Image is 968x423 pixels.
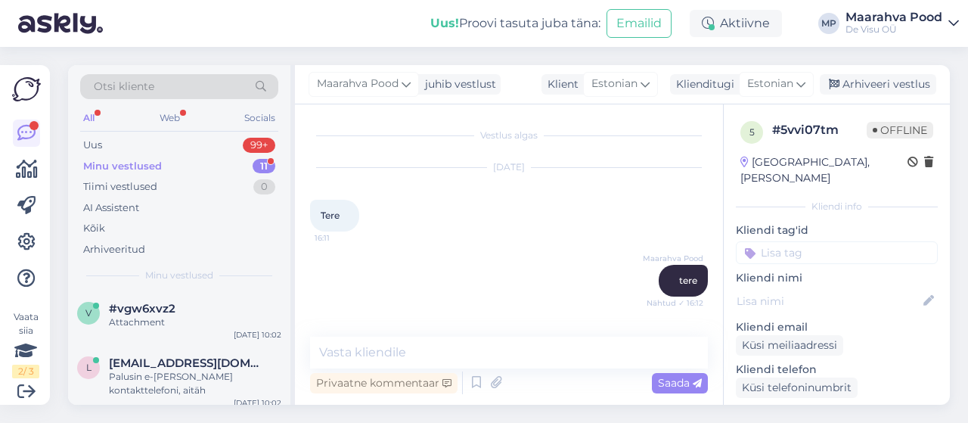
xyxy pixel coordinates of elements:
span: 16:11 [315,232,371,244]
div: Arhiveeri vestlus [820,74,936,95]
div: Kliendi info [736,200,938,213]
b: Uus! [430,16,459,30]
div: Kõik [83,221,105,236]
img: Askly Logo [12,77,41,101]
div: 0 [253,179,275,194]
div: Klient [541,76,579,92]
span: tere [679,275,697,286]
span: Tere [321,210,340,221]
span: v [85,307,92,319]
div: AI Assistent [83,201,139,216]
div: Attachment [109,316,281,329]
div: Küsi telefoninumbrit [736,378,858,398]
div: Tiimi vestlused [83,179,157,194]
span: Otsi kliente [94,79,154,95]
input: Lisa tag [736,241,938,264]
div: [GEOGRAPHIC_DATA], [PERSON_NAME] [740,154,907,186]
div: Aktiivne [690,10,782,37]
span: Offline [867,122,933,138]
span: Saada [658,376,702,390]
span: liia@grisli.ee [109,356,266,370]
div: Arhiveeritud [83,242,145,257]
span: Nähtud ✓ 16:12 [647,297,703,309]
p: Kliendi email [736,319,938,335]
div: [DATE] 10:02 [234,397,281,409]
span: #vgw6xvz2 [109,302,175,316]
div: Uus [83,138,102,153]
span: 5 [749,126,755,138]
a: Maarahva PoodDe Visu OÜ [845,11,959,36]
div: Proovi tasuta juba täna: [430,14,600,33]
p: Kliendi tag'id [736,222,938,238]
input: Lisa nimi [737,293,920,309]
div: Küsi meiliaadressi [736,335,843,356]
span: Minu vestlused [145,269,213,282]
div: 99+ [243,138,275,153]
div: 11 [253,159,275,174]
span: Estonian [591,76,638,92]
button: Emailid [607,9,672,38]
div: De Visu OÜ [845,23,942,36]
p: Kliendi nimi [736,270,938,286]
div: Palusin e-[PERSON_NAME] kontakttelefoni, aitäh [109,370,281,397]
div: # 5vvi07tm [772,121,867,139]
div: MP [818,13,839,34]
div: Socials [241,108,278,128]
div: Klienditugi [670,76,734,92]
span: Maarahva Pood [317,76,399,92]
div: Minu vestlused [83,159,162,174]
div: Vaata siia [12,310,39,378]
span: Estonian [747,76,793,92]
div: Maarahva Pood [845,11,942,23]
div: All [80,108,98,128]
div: [DATE] 10:02 [234,329,281,341]
span: Maarahva Pood [643,253,703,264]
div: Web [157,108,183,128]
div: Vestlus algas [310,129,708,142]
p: Kliendi telefon [736,362,938,378]
div: 2 / 3 [12,365,39,378]
p: Klienditeekond [736,404,938,420]
div: Privaatne kommentaar [310,373,458,393]
div: juhib vestlust [419,76,496,92]
span: l [86,362,92,373]
div: [DATE] [310,160,708,174]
